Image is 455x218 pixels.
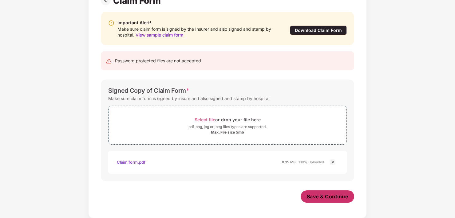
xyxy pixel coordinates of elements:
div: Signed Copy of Claim Form [108,87,189,94]
img: svg+xml;base64,PHN2ZyBpZD0iQ3Jvc3MtMjR4MjQiIHhtbG5zPSJodHRwOi8vd3d3LnczLm9yZy8yMDAwL3N2ZyIgd2lkdG... [329,158,336,166]
div: Make sure claim form is signed by insure and also signed and stamp by hospital. [108,94,271,103]
img: svg+xml;base64,PHN2ZyBpZD0iV2FybmluZ18tXzIweDIwIiBkYXRhLW5hbWU9Ildhcm5pbmcgLSAyMHgyMCIgeG1sbnM9Im... [108,20,114,26]
div: Important Alert! [117,19,277,26]
img: svg+xml;base64,PHN2ZyB4bWxucz0iaHR0cDovL3d3dy53My5vcmcvMjAwMC9zdmciIHdpZHRoPSIyNCIgaGVpZ2h0PSIyNC... [106,58,112,64]
div: or drop your file here [195,115,261,124]
span: 0.35 MB [282,160,295,164]
span: View sample claim form [136,32,183,37]
div: Max. File size 5mb [211,130,244,135]
div: Claim form.pdf [117,157,145,167]
div: Make sure claim form is signed by the Insurer and also signed and stamp by hospital. [117,26,277,38]
div: Password protected files are not accepted [115,57,201,64]
button: Save & Continue [301,190,354,203]
span: Save & Continue [307,193,348,200]
span: Select file [195,117,215,122]
span: | 100% Uploaded [296,160,324,164]
div: pdf, png, jpg or jpeg files types are supported. [188,124,267,130]
div: Download Claim Form [290,25,347,35]
span: Select fileor drop your file herepdf, png, jpg or jpeg files types are supported.Max. File size 5mb [109,111,346,140]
